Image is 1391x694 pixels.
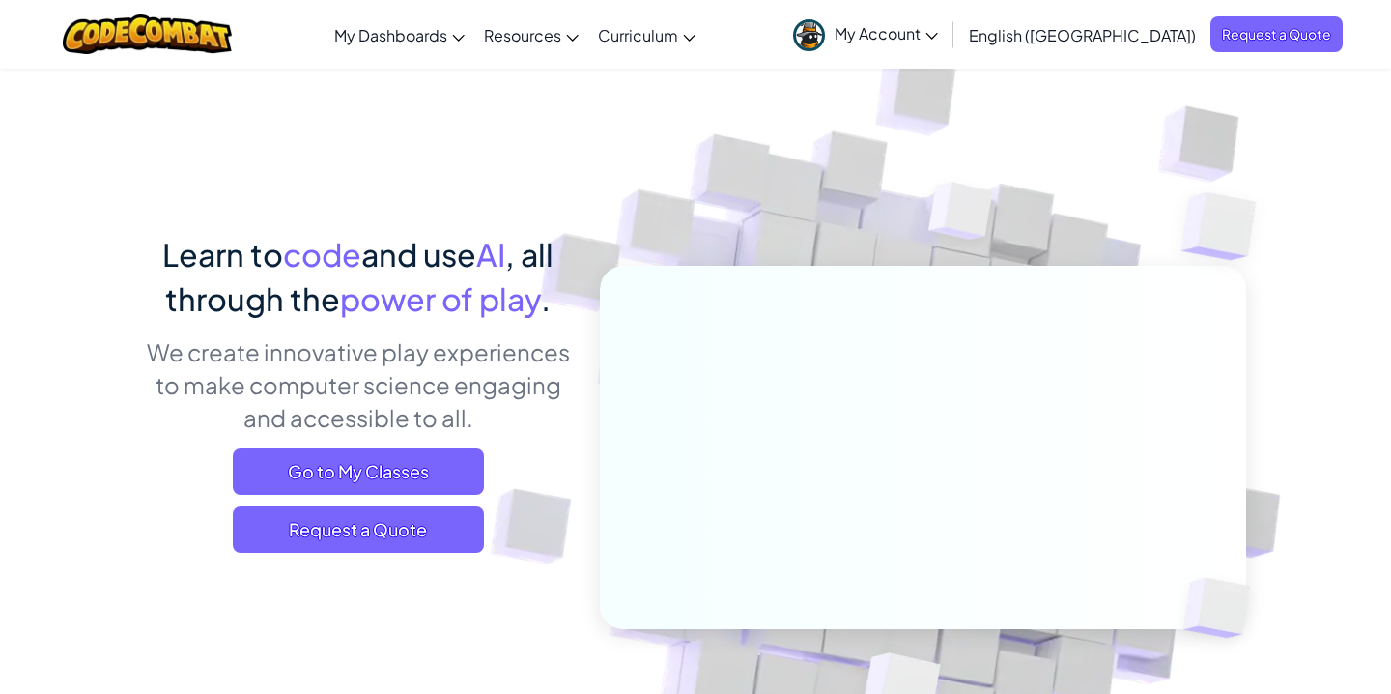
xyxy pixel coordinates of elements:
span: English ([GEOGRAPHIC_DATA]) [969,25,1196,45]
img: Overlap cubes [1143,145,1310,308]
span: code [283,235,361,274]
a: Request a Quote [233,506,484,553]
span: Learn to [162,235,283,274]
a: Resources [474,9,588,61]
span: and use [361,235,476,274]
img: avatar [793,19,825,51]
img: Overlap cubes [893,144,1032,288]
span: AI [476,235,505,274]
span: . [541,279,551,318]
span: My Account [835,23,938,43]
a: My Dashboards [325,9,474,61]
a: Curriculum [588,9,705,61]
a: Request a Quote [1210,16,1343,52]
span: My Dashboards [334,25,447,45]
span: Resources [484,25,561,45]
img: Overlap cubes [1151,537,1296,679]
p: We create innovative play experiences to make computer science engaging and accessible to all. [145,335,571,434]
a: My Account [783,4,948,65]
a: English ([GEOGRAPHIC_DATA]) [959,9,1206,61]
img: CodeCombat logo [63,14,232,54]
span: Curriculum [598,25,678,45]
a: Go to My Classes [233,448,484,495]
span: power of play [340,279,541,318]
